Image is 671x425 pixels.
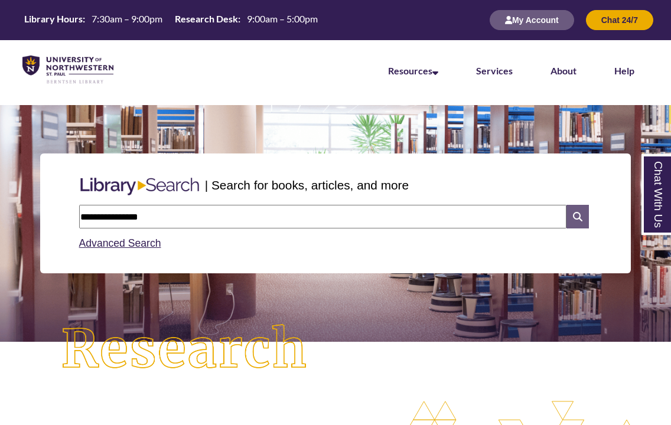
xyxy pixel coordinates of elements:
[79,237,161,249] a: Advanced Search
[614,65,634,76] a: Help
[74,173,205,200] img: Libary Search
[19,12,87,25] th: Library Hours:
[490,10,574,30] button: My Account
[476,65,513,76] a: Services
[22,55,113,84] img: UNWSP Library Logo
[19,12,323,27] table: Hours Today
[247,13,318,24] span: 9:00am – 5:00pm
[566,205,589,228] i: Search
[551,65,576,76] a: About
[170,12,242,25] th: Research Desk:
[586,15,653,25] a: Chat 24/7
[586,10,653,30] button: Chat 24/7
[34,297,335,402] img: Research
[388,65,438,76] a: Resources
[490,15,574,25] a: My Account
[205,176,409,194] p: | Search for books, articles, and more
[19,12,323,28] a: Hours Today
[92,13,162,24] span: 7:30am – 9:00pm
